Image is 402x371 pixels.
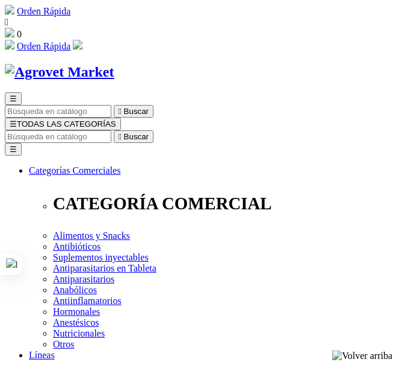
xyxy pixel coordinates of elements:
[10,94,17,103] span: ☰
[73,41,82,51] a: Acceda a su cuenta de cliente
[29,165,120,176] a: Categorías Comerciales
[53,274,114,284] a: Antiparasitarios
[5,40,14,49] img: shopping-cart.svg
[53,285,97,295] a: Anabólicos
[5,130,111,143] input: Buscar
[119,107,122,116] i: 
[114,130,153,143] button:  Buscar
[124,132,149,141] span: Buscar
[5,64,114,80] img: Agrovet Market
[332,350,392,361] img: Volver arriba
[53,252,149,262] a: Suplementos inyectables
[5,28,14,37] img: shopping-bag.svg
[5,5,14,14] img: shopping-cart.svg
[53,328,105,338] a: Nutricionales
[53,317,99,328] a: Anestésicos
[53,230,130,241] a: Alimentos y Snacks
[5,17,8,27] i: 
[114,105,153,118] button:  Buscar
[5,143,22,156] button: ☰
[17,29,22,39] span: 0
[124,107,149,116] span: Buscar
[10,119,17,128] span: ☰
[5,118,121,130] button: ☰TODAS LAS CATEGORÍAS
[29,350,55,360] a: Líneas
[53,296,122,306] a: Antiinflamatorios
[119,132,122,141] i: 
[53,263,156,273] a: Antiparasitarios en Tableta
[17,41,70,51] a: Orden Rápida
[5,105,111,118] input: Buscar
[53,339,75,349] a: Otros
[53,241,100,252] a: Antibióticos
[53,306,100,317] a: Hormonales
[17,6,70,16] a: Orden Rápida
[73,40,82,49] img: user.svg
[53,194,397,214] p: CATEGORÍA COMERCIAL
[5,92,22,105] button: ☰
